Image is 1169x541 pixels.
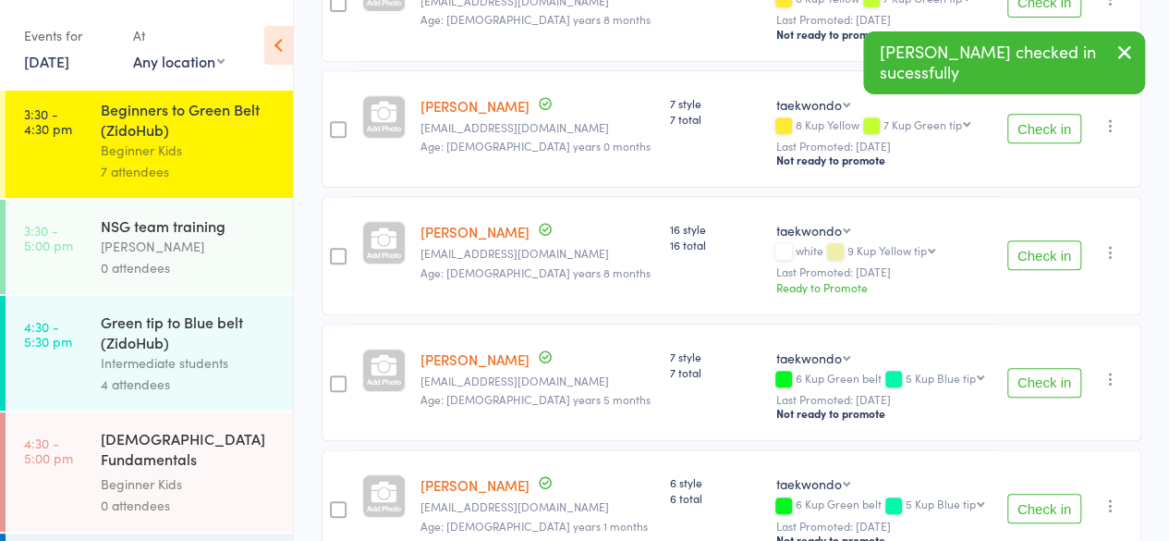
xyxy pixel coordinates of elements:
[6,296,293,411] a: 4:30 -5:30 pmGreen tip to Blue belt (ZidoHub)Intermediate students4 attendees
[775,153,989,167] div: Not ready to promote
[775,221,841,240] div: taekwondo
[101,374,277,395] div: 4 attendees
[863,31,1145,94] div: [PERSON_NAME] checked in sucessfully
[24,319,72,349] time: 4:30 - 5:30 pm
[101,312,277,352] div: Green tip to Blue belt (ZidoHub)
[775,279,989,295] div: Ready to Promote
[775,140,989,153] small: Last Promoted: [DATE]
[420,375,655,387] small: happykatherine8@gmail.com
[775,95,841,114] div: taekwondo
[670,349,761,364] span: 7 style
[905,498,975,510] div: 5 Kup Blue tip
[775,265,989,278] small: Last Promoted: [DATE]
[775,349,841,367] div: taekwondo
[420,121,655,134] small: 2cathy.lai@gmail.com
[6,83,293,198] a: 3:30 -4:30 pmBeginners to Green Belt (ZidoHub)Beginner Kids7 attendees
[24,51,69,71] a: [DATE]
[670,490,761,506] span: 6 total
[670,111,761,127] span: 7 total
[670,237,761,252] span: 16 total
[775,393,989,406] small: Last Promoted: [DATE]
[420,96,530,116] a: [PERSON_NAME]
[775,118,989,134] div: 8 Kup Yellow
[24,223,73,252] time: 3:30 - 5:00 pm
[775,406,989,421] div: Not ready to promote
[101,99,277,140] div: Beginners to Green Belt (ZidoHub)
[1007,368,1081,398] button: Check in
[420,391,651,407] span: Age: [DEMOGRAPHIC_DATA] years 5 months
[24,436,73,465] time: 4:30 - 5:00 pm
[24,20,115,51] div: Events for
[133,20,225,51] div: At
[420,350,530,369] a: [PERSON_NAME]
[101,140,277,161] div: Beginner Kids
[420,264,651,280] span: Age: [DEMOGRAPHIC_DATA] years 8 months
[883,118,961,130] div: 7 Kup Green tip
[670,474,761,490] span: 6 style
[133,51,225,71] div: Any location
[24,106,72,136] time: 3:30 - 4:30 pm
[101,473,277,495] div: Beginner Kids
[101,161,277,182] div: 7 attendees
[1007,114,1081,143] button: Check in
[1007,494,1081,523] button: Check in
[420,518,648,534] span: Age: [DEMOGRAPHIC_DATA] years 1 months
[420,11,651,27] span: Age: [DEMOGRAPHIC_DATA] years 8 months
[101,236,277,257] div: [PERSON_NAME]
[101,215,277,236] div: NSG team training
[420,475,530,495] a: [PERSON_NAME]
[101,257,277,278] div: 0 attendees
[775,498,989,513] div: 6 Kup Green belt
[775,27,989,42] div: Not ready to promote
[101,495,277,516] div: 0 attendees
[775,474,841,493] div: taekwondo
[420,247,655,260] small: June.huang12@outlook.com
[775,372,989,387] div: 6 Kup Green belt
[101,352,277,374] div: Intermediate students
[101,428,277,473] div: [DEMOGRAPHIC_DATA] Fundamentals ([GEOGRAPHIC_DATA])
[775,244,989,260] div: white
[775,520,989,533] small: Last Promoted: [DATE]
[670,364,761,380] span: 7 total
[670,221,761,237] span: 16 style
[6,412,293,532] a: 4:30 -5:00 pm[DEMOGRAPHIC_DATA] Fundamentals ([GEOGRAPHIC_DATA])Beginner Kids0 attendees
[1007,240,1081,270] button: Check in
[420,222,530,241] a: [PERSON_NAME]
[905,372,975,384] div: 5 Kup Blue tip
[775,13,989,26] small: Last Promoted: [DATE]
[420,138,651,154] span: Age: [DEMOGRAPHIC_DATA] years 0 months
[846,244,926,256] div: 9 Kup Yellow tip
[670,95,761,111] span: 7 style
[420,500,655,513] small: arpin_l@hotmail.com
[6,200,293,294] a: 3:30 -5:00 pmNSG team training[PERSON_NAME]0 attendees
